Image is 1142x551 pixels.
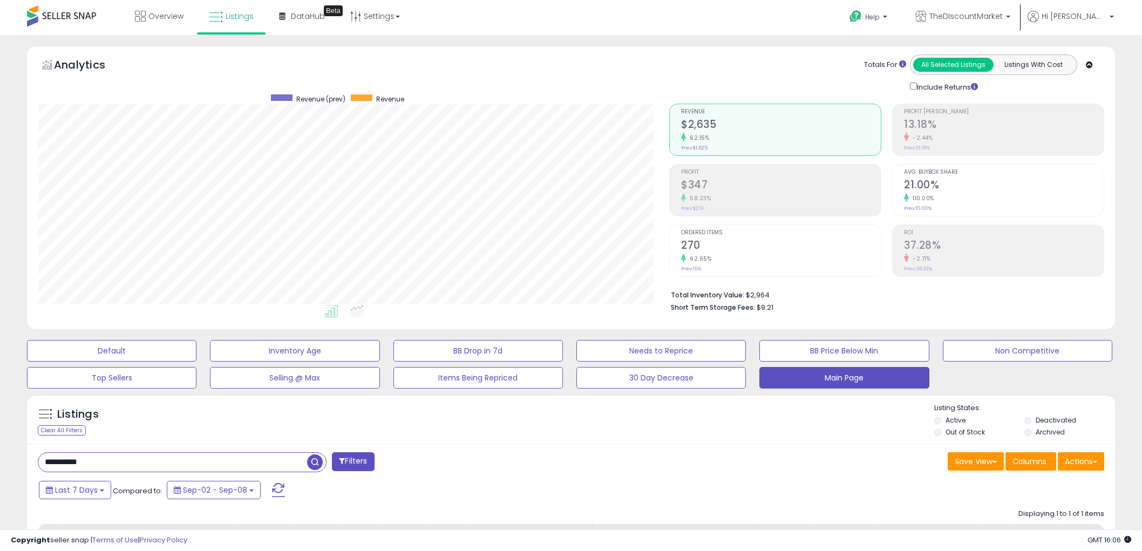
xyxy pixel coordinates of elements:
[686,194,711,202] small: 58.23%
[148,11,183,22] span: Overview
[681,266,701,272] small: Prev: 166
[948,452,1004,471] button: Save View
[11,535,187,546] div: seller snap | |
[38,425,86,436] div: Clear All Filters
[761,528,807,540] div: Repricing
[681,205,704,212] small: Prev: $219
[904,118,1104,133] h2: 13.18%
[880,528,974,540] div: Listed Price
[904,109,1104,115] span: Profit [PERSON_NAME]
[909,134,933,142] small: -2.44%
[393,340,563,362] button: BB Drop in 7d
[66,528,235,540] div: Title
[393,367,563,389] button: Items Being Repriced
[993,58,1073,72] button: Listings With Cost
[244,528,283,551] div: Total Rev.
[140,535,187,545] a: Privacy Policy
[27,340,196,362] button: Default
[1036,416,1076,425] label: Deactivated
[759,340,929,362] button: BB Price Below Min
[92,535,138,545] a: Terms of Use
[864,60,906,70] div: Totals For
[1064,528,1089,540] div: Note
[671,290,744,300] b: Total Inventory Value:
[913,58,994,72] button: All Selected Listings
[210,340,379,362] button: Inventory Age
[11,535,50,545] strong: Copyright
[681,145,708,151] small: Prev: $1,625
[757,302,773,312] span: $9.21
[1042,11,1106,22] span: Hi [PERSON_NAME]
[210,367,379,389] button: Selling @ Max
[909,255,930,263] small: -2.71%
[929,11,1003,22] span: TheDIscountMarket
[1018,509,1104,519] div: Displaying 1 to 1 of 1 items
[113,486,162,496] span: Compared to:
[27,367,196,389] button: Top Sellers
[904,145,930,151] small: Prev: 13.51%
[865,12,880,22] span: Help
[909,194,934,202] small: 110.00%
[681,118,881,133] h2: $2,635
[324,5,343,16] div: Tooltip anchor
[55,485,98,495] span: Last 7 Days
[1013,528,1055,551] div: Fulfillment Cost
[686,134,709,142] small: 62.15%
[681,109,881,115] span: Revenue
[291,11,325,22] span: DataHub
[681,169,881,175] span: Profit
[576,340,746,362] button: Needs to Reprice
[849,10,862,23] i: Get Help
[902,80,991,93] div: Include Returns
[597,528,752,540] div: Cur Sales Rank
[841,2,898,35] a: Help
[681,179,881,193] h2: $347
[1087,535,1131,545] span: 2025-09-17 16:06 GMT
[904,230,1104,236] span: ROI
[1005,452,1056,471] button: Columns
[1058,452,1104,471] button: Actions
[904,205,932,212] small: Prev: 10.00%
[943,340,1112,362] button: Non Competitive
[681,230,881,236] span: Ordered Items
[946,427,985,437] label: Out of Stock
[904,169,1104,175] span: Avg. Buybox Share
[57,407,99,422] h5: Listings
[296,94,345,104] span: Revenue (prev)
[686,255,711,263] small: 62.65%
[167,481,261,499] button: Sep-02 - Sep-08
[904,239,1104,254] h2: 37.28%
[39,481,111,499] button: Last 7 Days
[983,528,1004,540] div: Cost
[226,11,254,22] span: Listings
[671,303,755,312] b: Short Term Storage Fees:
[293,528,332,551] div: Ordered Items
[1012,456,1046,467] span: Columns
[376,94,404,104] span: Revenue
[385,528,423,551] div: Fulfillable Quantity
[183,485,247,495] span: Sep-02 - Sep-08
[54,57,126,75] h5: Analytics
[1036,427,1065,437] label: Archived
[681,239,881,254] h2: 270
[759,367,929,389] button: Main Page
[904,266,932,272] small: Prev: 38.32%
[671,288,1096,301] li: $2,964
[934,403,1115,413] p: Listing States:
[815,528,871,551] div: Current Buybox Price
[904,179,1104,193] h2: 21.00%
[576,367,746,389] button: 30 Day Decrease
[946,416,966,425] label: Active
[332,452,374,471] button: Filters
[1098,528,1138,551] div: Additional Cost
[1028,11,1114,35] a: Hi [PERSON_NAME]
